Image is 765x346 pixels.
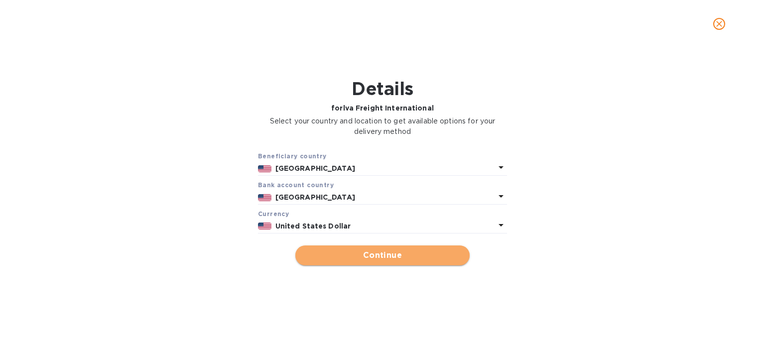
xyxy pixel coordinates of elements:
h1: Details [258,78,507,99]
img: US [258,165,271,172]
b: for lva Freight International [331,104,434,112]
b: United States Dollar [275,222,351,230]
b: Bank account cоuntry [258,181,334,189]
button: Continue [295,245,470,265]
b: Beneficiary country [258,152,327,160]
b: Currency [258,210,289,218]
button: close [707,12,731,36]
img: USD [258,223,271,230]
img: US [258,194,271,201]
b: [GEOGRAPHIC_DATA] [275,193,355,201]
b: [GEOGRAPHIC_DATA] [275,164,355,172]
p: Select your country and location to get available options for your delivery method [258,116,507,137]
span: Continue [303,249,462,261]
